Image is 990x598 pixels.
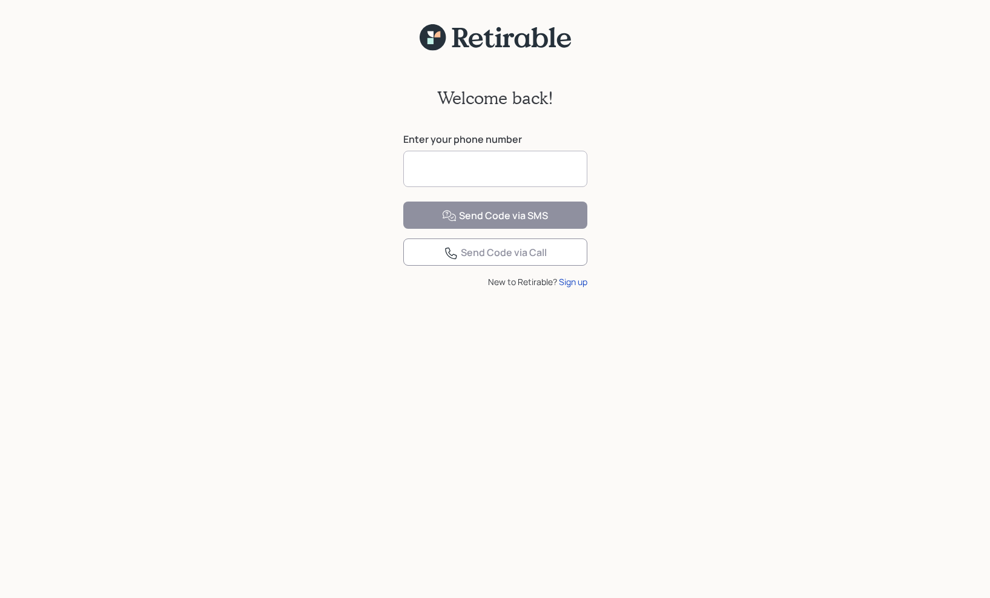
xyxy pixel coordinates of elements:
[403,202,587,229] button: Send Code via SMS
[403,275,587,288] div: New to Retirable?
[442,209,548,223] div: Send Code via SMS
[437,88,553,108] h2: Welcome back!
[559,275,587,288] div: Sign up
[403,238,587,266] button: Send Code via Call
[403,133,587,146] label: Enter your phone number
[444,246,547,260] div: Send Code via Call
